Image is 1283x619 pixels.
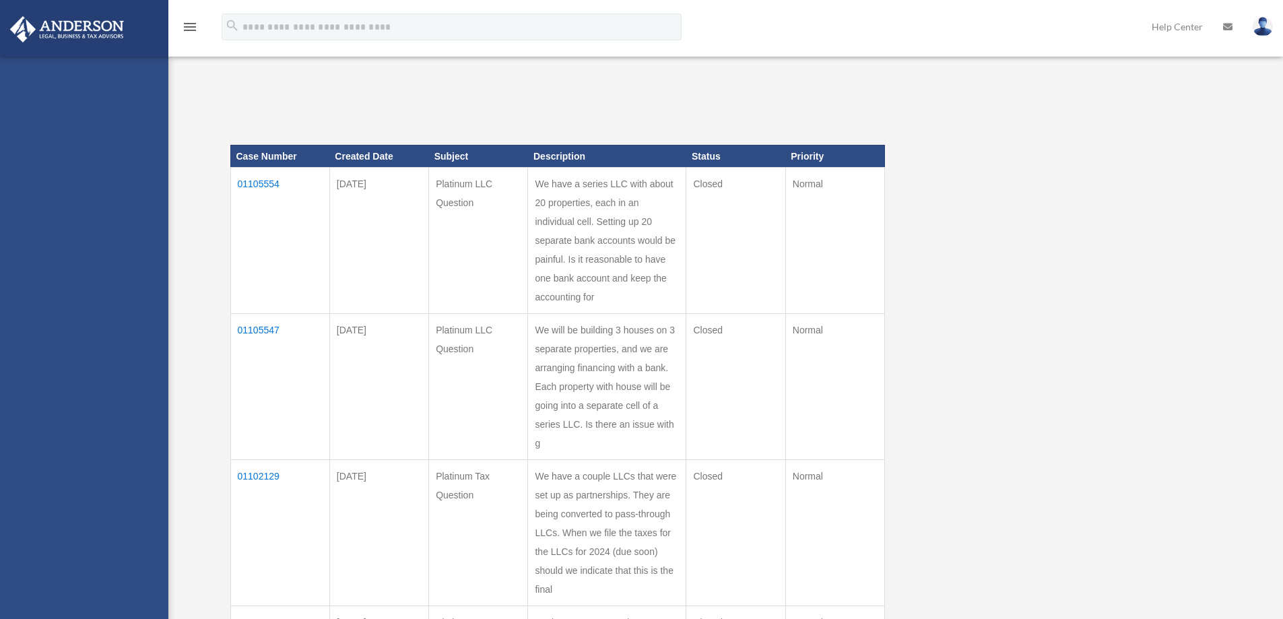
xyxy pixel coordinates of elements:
th: Description [528,145,686,168]
img: Anderson Advisors Platinum Portal [6,16,128,42]
img: User Pic [1253,17,1273,36]
td: 01105547 [230,314,329,460]
i: search [225,18,240,33]
td: Normal [785,168,884,314]
td: Normal [785,460,884,606]
td: Closed [686,460,785,606]
td: 01105554 [230,168,329,314]
td: We have a series LLC with about 20 properties, each in an individual cell. Setting up 20 separate... [528,168,686,314]
td: Normal [785,314,884,460]
th: Priority [785,145,884,168]
td: [DATE] [329,314,428,460]
th: Created Date [329,145,428,168]
td: Platinum LLC Question [429,168,528,314]
th: Case Number [230,145,329,168]
i: menu [182,19,198,35]
th: Subject [429,145,528,168]
td: [DATE] [329,460,428,606]
td: We will be building 3 houses on 3 separate properties, and we are arranging financing with a bank... [528,314,686,460]
td: Platinum Tax Question [429,460,528,606]
th: Status [686,145,785,168]
td: 01102129 [230,460,329,606]
td: Platinum LLC Question [429,314,528,460]
td: Closed [686,314,785,460]
td: [DATE] [329,168,428,314]
td: We have a couple LLCs that were set up as partnerships. They are being converted to pass-through ... [528,460,686,606]
a: menu [182,24,198,35]
td: Closed [686,168,785,314]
